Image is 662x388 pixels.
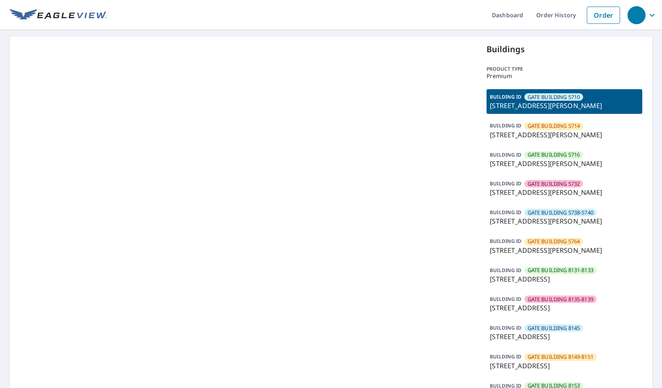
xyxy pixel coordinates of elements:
[487,65,642,73] p: Product type
[528,209,593,217] span: GATE BUILDING 5738-5740
[528,353,593,361] span: GATE BUILDING 8149-8151
[528,151,580,159] span: GATE BUILDING 5716
[587,7,620,24] a: Order
[490,245,639,255] p: [STREET_ADDRESS][PERSON_NAME]
[490,180,521,187] p: BUILDING ID
[490,353,521,360] p: BUILDING ID
[528,324,580,332] span: GATE BUILDING 8145
[528,122,580,130] span: GATE BUILDING 5714
[490,216,639,226] p: [STREET_ADDRESS][PERSON_NAME]
[490,267,521,274] p: BUILDING ID
[490,159,639,169] p: [STREET_ADDRESS][PERSON_NAME]
[490,122,521,129] p: BUILDING ID
[490,93,521,100] p: BUILDING ID
[490,209,521,216] p: BUILDING ID
[490,296,521,303] p: BUILDING ID
[490,238,521,245] p: BUILDING ID
[490,324,521,331] p: BUILDING ID
[528,238,580,245] span: GATE BUILDING 5764
[487,73,642,79] p: Premium
[490,151,521,158] p: BUILDING ID
[490,303,639,313] p: [STREET_ADDRESS]
[528,180,580,188] span: GATE BUILDING 5732
[490,101,639,111] p: [STREET_ADDRESS][PERSON_NAME]
[528,296,593,303] span: GATE BUILDING 8135-8139
[490,274,639,284] p: [STREET_ADDRESS]
[528,93,580,101] span: GATE BUILDING 5710
[487,43,642,55] p: Buildings
[490,361,639,371] p: [STREET_ADDRESS]
[490,187,639,197] p: [STREET_ADDRESS][PERSON_NAME]
[490,332,639,342] p: [STREET_ADDRESS]
[10,9,107,21] img: EV Logo
[528,266,593,274] span: GATE BUILDING 8131-8133
[490,130,639,140] p: [STREET_ADDRESS][PERSON_NAME]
